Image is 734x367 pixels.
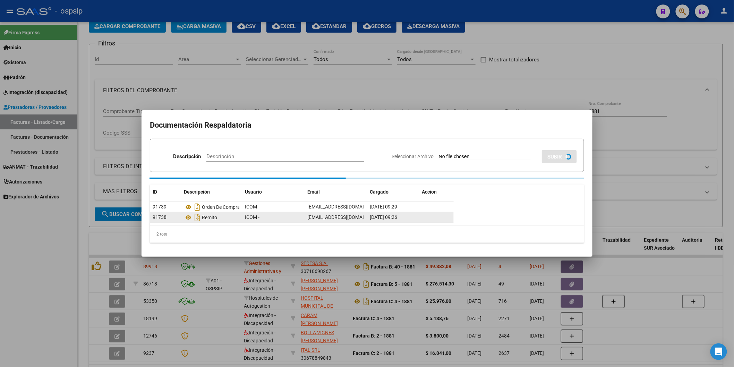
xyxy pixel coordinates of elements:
[542,150,577,163] button: SUBIR
[193,202,202,213] i: Descargar documento
[245,214,259,220] span: ICOM -
[193,212,202,223] i: Descargar documento
[242,185,305,199] datatable-header-cell: Usuario
[710,343,727,360] div: Open Intercom Messenger
[150,185,181,199] datatable-header-cell: ID
[392,154,434,159] span: Seleccionar Archivo
[370,189,389,195] span: Cargado
[305,185,367,199] datatable-header-cell: Email
[370,214,397,220] span: [DATE] 09:26
[419,185,454,199] datatable-header-cell: Accion
[184,189,210,195] span: Descripción
[150,119,584,132] h2: Documentación Respaldatoria
[153,204,167,210] span: 91739
[184,202,239,213] div: Orden De Compra
[184,212,239,223] div: Remito
[173,153,201,161] p: Descripción
[150,225,584,243] div: 2 total
[153,189,157,195] span: ID
[367,185,419,199] datatable-header-cell: Cargado
[307,189,320,195] span: Email
[547,154,562,160] span: SUBIR
[153,214,167,220] span: 91738
[307,204,384,210] span: [EMAIL_ADDRESS][DOMAIN_NAME]
[307,214,384,220] span: [EMAIL_ADDRESS][DOMAIN_NAME]
[245,189,262,195] span: Usuario
[422,189,437,195] span: Accion
[245,204,259,210] span: ICOM -
[370,204,397,210] span: [DATE] 09:29
[181,185,242,199] datatable-header-cell: Descripción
